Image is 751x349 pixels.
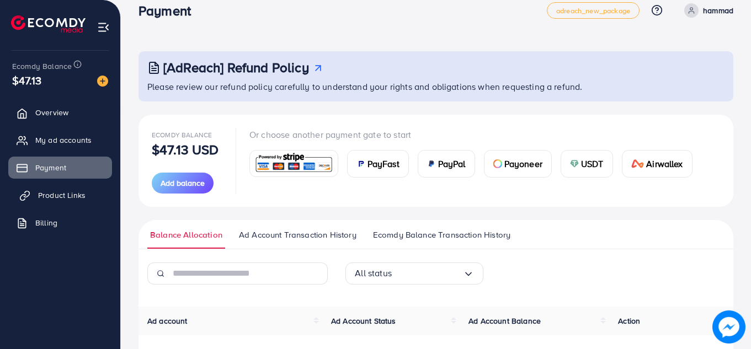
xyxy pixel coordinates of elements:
[356,159,365,168] img: card
[618,315,640,326] span: Action
[139,3,200,19] h3: Payment
[622,150,693,178] a: cardAirwallex
[504,157,542,170] span: Payoneer
[631,159,645,168] img: card
[35,162,66,173] span: Payment
[355,265,392,282] span: All status
[418,150,475,178] a: cardPayPal
[12,72,41,88] span: $47.13
[253,152,334,175] img: card
[392,265,463,282] input: Search for option
[438,157,466,170] span: PayPal
[680,3,733,18] a: hammad
[556,7,630,14] span: adreach_new_package
[493,159,502,168] img: card
[35,217,57,228] span: Billing
[97,21,110,34] img: menu
[373,229,510,241] span: Ecomdy Balance Transaction History
[249,128,701,141] p: Or choose another payment gate to start
[8,157,112,179] a: Payment
[561,150,613,178] a: cardUSDT
[163,60,309,76] h3: [AdReach] Refund Policy
[249,150,338,177] a: card
[152,130,212,139] span: Ecomdy Balance
[152,143,219,156] p: $47.13 USD
[8,184,112,206] a: Product Links
[11,15,86,33] img: logo
[8,101,112,124] a: Overview
[570,159,579,168] img: card
[239,229,356,241] span: Ad Account Transaction History
[347,150,409,178] a: cardPayFast
[35,135,92,146] span: My ad accounts
[646,157,683,170] span: Airwallex
[484,150,552,178] a: cardPayoneer
[547,2,640,19] a: adreach_new_package
[703,4,733,17] p: hammad
[427,159,436,168] img: card
[8,212,112,234] a: Billing
[38,190,86,201] span: Product Links
[581,157,604,170] span: USDT
[12,61,72,72] span: Ecomdy Balance
[152,173,214,194] button: Add balance
[161,178,205,189] span: Add balance
[147,315,188,326] span: Ad account
[345,262,483,284] div: Search for option
[8,129,112,151] a: My ad accounts
[468,315,541,326] span: Ad Account Balance
[97,76,108,87] img: image
[367,157,400,170] span: PayFast
[150,229,222,241] span: Balance Allocation
[712,310,745,343] img: image
[147,80,727,93] p: Please review our refund policy carefully to understand your rights and obligations when requesti...
[331,315,396,326] span: Ad Account Status
[35,107,68,118] span: Overview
